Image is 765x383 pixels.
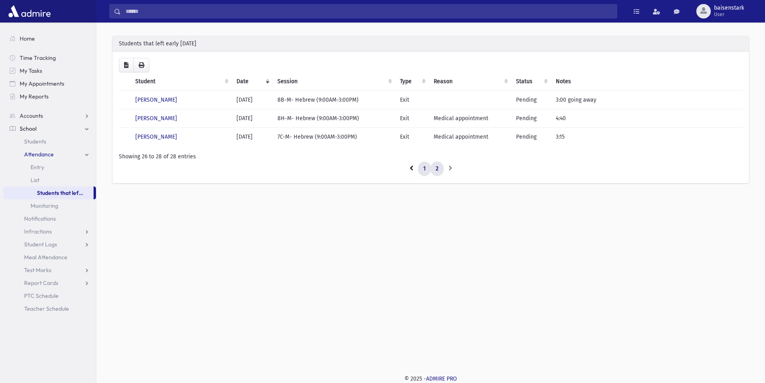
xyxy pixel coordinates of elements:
[3,51,96,64] a: Time Tracking
[714,5,744,11] span: baisenstark
[119,152,743,161] div: Showing 26 to 28 of 28 entries
[112,36,749,51] div: Students that left early [DATE]
[3,276,96,289] a: Report Cards
[714,11,744,18] span: User
[551,91,743,109] td: 3:00 going away
[232,109,272,128] td: [DATE]
[426,375,457,382] a: ADMIRE PRO
[273,72,395,91] th: Session : activate to sort column ascending
[24,228,52,235] span: Infractions
[273,109,395,128] td: 8H-M- Hebrew (9:00AM-3:00PM)
[133,58,149,72] button: Print
[135,96,177,103] a: [PERSON_NAME]
[395,109,429,128] td: Exit
[31,202,58,209] span: Monitoring
[3,225,96,238] a: Infractions
[3,77,96,90] a: My Appointments
[24,305,69,312] span: Teacher Schedule
[429,109,511,128] td: Medical appointment
[3,251,96,264] a: Meal Attendance
[3,212,96,225] a: Notifications
[24,254,67,261] span: Meal Attendance
[3,238,96,251] a: Student Logs
[429,72,511,91] th: Reason: activate to sort column ascending
[3,302,96,315] a: Teacher Schedule
[135,133,177,140] a: [PERSON_NAME]
[3,64,96,77] a: My Tasks
[273,128,395,146] td: 7C-M- Hebrew (9:00AM-3:00PM)
[395,72,429,91] th: Type: activate to sort column ascending
[3,289,96,302] a: PTC Schedule
[551,128,743,146] td: 3:15
[511,128,551,146] td: Pending
[511,109,551,128] td: Pending
[3,32,96,45] a: Home
[31,164,44,171] span: Entry
[20,80,64,87] span: My Appointments
[3,109,96,122] a: Accounts
[31,176,39,184] span: List
[20,93,49,100] span: My Reports
[3,122,96,135] a: School
[3,199,96,212] a: Monitoring
[3,174,96,186] a: List
[232,128,272,146] td: [DATE]
[3,186,94,199] a: Students that left early [DATE]
[395,91,429,109] td: Exit
[24,292,59,299] span: PTC Schedule
[551,72,743,91] th: Notes
[511,91,551,109] td: Pending
[20,35,35,42] span: Home
[121,4,617,18] input: Search
[395,128,429,146] td: Exit
[20,67,42,74] span: My Tasks
[109,375,752,383] div: © 2025 -
[135,115,177,122] a: [PERSON_NAME]
[3,264,96,276] a: Test Marks
[551,109,743,128] td: 4:40
[24,266,51,274] span: Test Marks
[119,58,134,72] button: CSV
[24,241,57,248] span: Student Logs
[20,125,37,132] span: School
[511,72,551,91] th: Status: activate to sort column ascending
[20,112,43,119] span: Accounts
[3,135,96,148] a: Students
[3,161,96,174] a: Entry
[24,151,54,158] span: Attendance
[429,128,511,146] td: Medical appointment
[418,162,431,176] a: 1
[3,148,96,161] a: Attendance
[3,90,96,103] a: My Reports
[430,162,444,176] a: 2
[24,138,46,145] span: Students
[6,3,53,19] img: AdmirePro
[24,279,58,287] span: Report Cards
[273,91,395,109] td: 8B-M- Hebrew (9:00AM-3:00PM)
[232,91,272,109] td: [DATE]
[24,215,56,222] span: Notifications
[131,72,232,91] th: Student: activate to sort column ascending
[232,72,272,91] th: Date: activate to sort column ascending
[20,54,56,61] span: Time Tracking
